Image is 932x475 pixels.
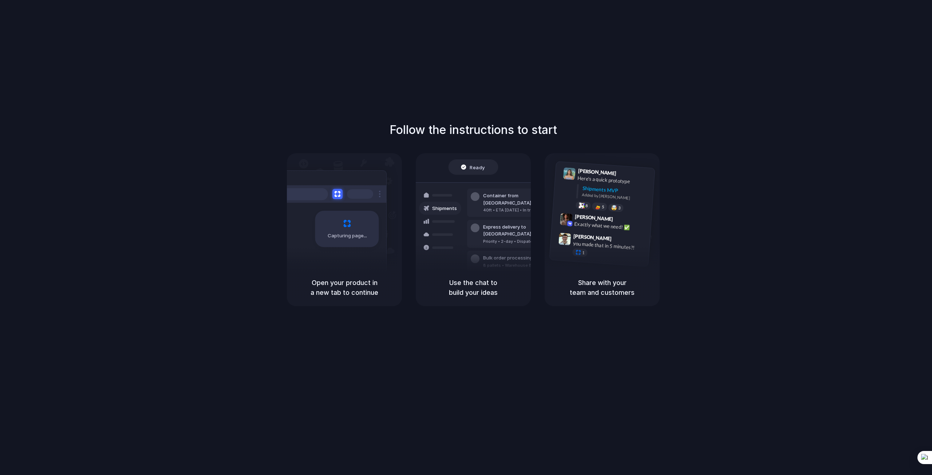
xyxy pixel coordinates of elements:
[574,220,647,233] div: Exactly what we need! ✅
[602,205,604,209] span: 5
[573,232,612,243] span: [PERSON_NAME]
[618,206,621,210] span: 3
[328,232,368,240] span: Capturing page
[390,121,557,139] h1: Follow the instructions to start
[582,251,585,255] span: 1
[614,235,629,244] span: 9:47 AM
[432,205,457,212] span: Shipments
[619,170,633,179] span: 9:41 AM
[483,238,562,245] div: Priority • 2-day • Dispatched
[470,163,485,171] span: Ready
[483,207,562,213] div: 40ft • ETA [DATE] • In transit
[553,278,651,297] h5: Share with your team and customers
[582,185,649,197] div: Shipments MVP
[615,216,630,225] span: 9:42 AM
[483,254,551,262] div: Bulk order processing
[577,174,650,187] div: Here's a quick prototype
[483,223,562,238] div: Express delivery to [GEOGRAPHIC_DATA]
[424,278,522,297] h5: Use the chat to build your ideas
[483,262,551,269] div: 8 pallets • Warehouse B • Packed
[573,240,645,252] div: you made that in 5 minutes?!
[611,205,617,210] div: 🤯
[585,204,588,208] span: 8
[578,167,616,177] span: [PERSON_NAME]
[582,192,649,202] div: Added by [PERSON_NAME]
[574,213,613,223] span: [PERSON_NAME]
[296,278,393,297] h5: Open your product in a new tab to continue
[483,192,562,206] div: Container from [GEOGRAPHIC_DATA]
